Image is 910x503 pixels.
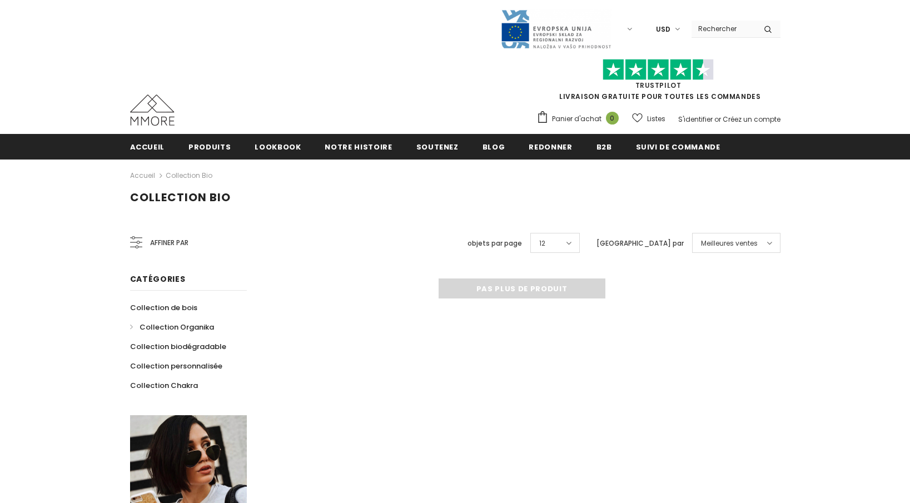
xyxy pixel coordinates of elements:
span: Collection Bio [130,190,231,205]
a: Produits [188,134,231,159]
span: Affiner par [150,237,188,249]
a: Notre histoire [325,134,392,159]
span: Produits [188,142,231,152]
a: Collection biodégradable [130,337,226,356]
span: LIVRAISON GRATUITE POUR TOUTES LES COMMANDES [536,64,780,101]
span: 12 [539,238,545,249]
span: Accueil [130,142,165,152]
a: Collection Bio [166,171,212,180]
span: Collection Chakra [130,380,198,391]
a: Blog [483,134,505,159]
a: Listes [632,109,665,128]
label: [GEOGRAPHIC_DATA] par [596,238,684,249]
span: Panier d'achat [552,113,601,124]
span: Meilleures ventes [701,238,758,249]
span: USD [656,24,670,35]
img: Javni Razpis [500,9,611,49]
span: Listes [647,113,665,124]
span: Collection de bois [130,302,197,313]
span: Suivi de commande [636,142,720,152]
a: Collection de bois [130,298,197,317]
span: Notre histoire [325,142,392,152]
span: soutenez [416,142,459,152]
a: Créez un compte [723,114,780,124]
span: Lookbook [255,142,301,152]
span: Redonner [529,142,572,152]
span: B2B [596,142,612,152]
img: Cas MMORE [130,94,175,126]
a: Panier d'achat 0 [536,111,624,127]
span: Collection personnalisée [130,361,222,371]
a: TrustPilot [635,81,682,90]
a: Suivi de commande [636,134,720,159]
a: Collection Chakra [130,376,198,395]
a: S'identifier [678,114,713,124]
span: Blog [483,142,505,152]
a: Accueil [130,169,155,182]
a: Redonner [529,134,572,159]
span: Collection Organika [140,322,214,332]
a: Collection Organika [130,317,214,337]
a: Accueil [130,134,165,159]
span: Collection biodégradable [130,341,226,352]
span: 0 [606,112,619,124]
a: Lookbook [255,134,301,159]
span: Catégories [130,273,186,285]
a: Javni Razpis [500,24,611,33]
a: soutenez [416,134,459,159]
a: B2B [596,134,612,159]
a: Collection personnalisée [130,356,222,376]
span: or [714,114,721,124]
input: Search Site [692,21,755,37]
label: objets par page [468,238,522,249]
img: Faites confiance aux étoiles pilotes [603,59,714,81]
